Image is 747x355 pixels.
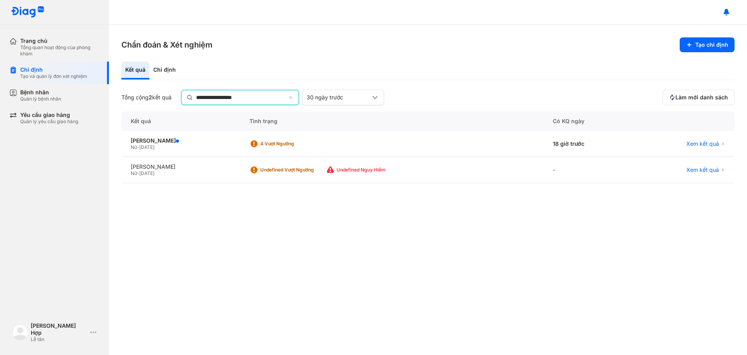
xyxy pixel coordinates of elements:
span: Làm mới danh sách [675,94,728,101]
span: Nữ [131,170,137,176]
button: Tạo chỉ định [680,37,735,52]
div: [PERSON_NAME] [131,163,231,170]
div: Bệnh nhân [20,89,61,96]
div: undefined Vượt ngưỡng [260,167,323,173]
span: [DATE] [139,170,154,176]
span: Nữ [131,144,137,150]
img: logo [11,6,44,18]
div: Quản lý bệnh nhân [20,96,61,102]
span: Xem kết quả [686,166,719,173]
div: Kết quả [121,111,240,131]
span: 2 [149,94,152,101]
div: Chỉ định [149,62,180,79]
div: Chỉ định [20,66,87,73]
span: [DATE] [139,144,154,150]
div: Tạo và quản lý đơn xét nghiệm [20,73,87,79]
div: Tình trạng [240,111,544,131]
div: Kết quả [121,62,149,79]
div: Có KQ ngày [544,111,633,131]
div: [PERSON_NAME] Hợp [31,322,87,336]
img: logo [12,325,28,340]
div: Lễ tân [31,336,87,343]
div: undefined Nguy hiểm [337,167,399,173]
span: - [137,170,139,176]
div: 18 giờ trước [544,131,633,157]
button: Làm mới danh sách [663,90,735,105]
div: Yêu cầu giao hàng [20,111,78,118]
span: - [137,144,139,150]
div: - [544,157,633,183]
div: Trang chủ [20,37,100,44]
div: Tổng quan hoạt động của phòng khám [20,44,100,57]
h3: Chẩn đoán & Xét nghiệm [121,39,212,50]
span: Xem kết quả [686,140,719,147]
div: [PERSON_NAME] [131,137,231,144]
div: 30 ngày trước [307,94,370,101]
div: Tổng cộng kết quả [121,94,172,101]
div: 4 Vượt ngưỡng [260,141,323,147]
div: Quản lý yêu cầu giao hàng [20,118,78,125]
